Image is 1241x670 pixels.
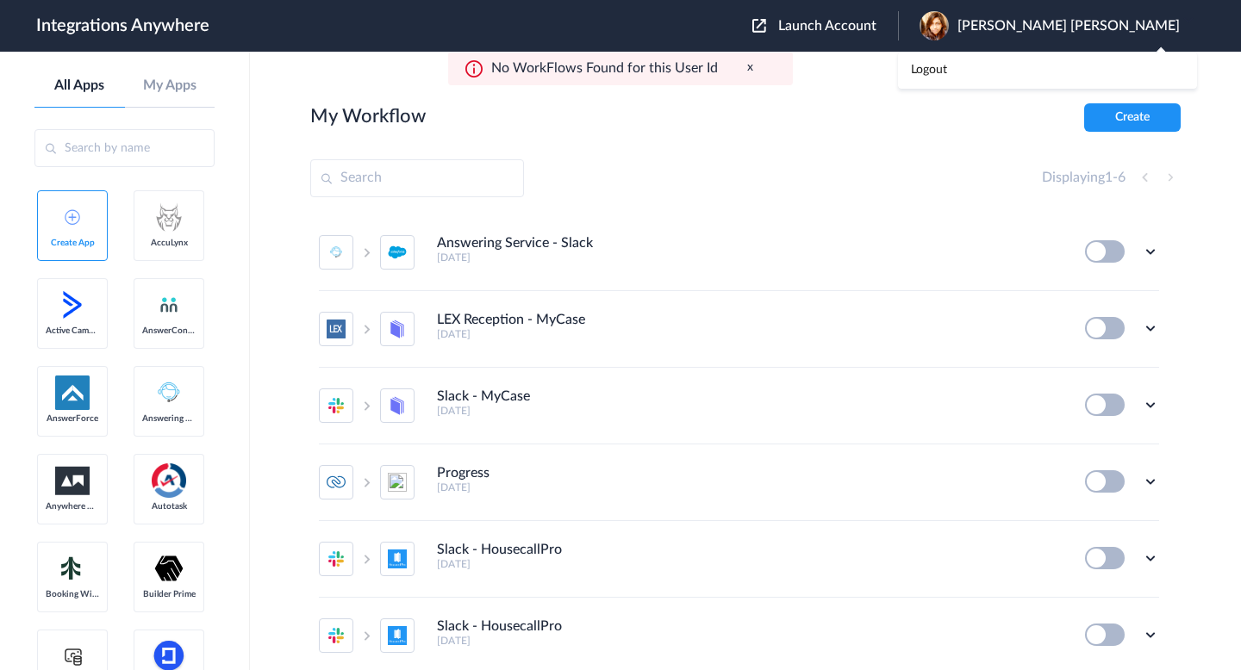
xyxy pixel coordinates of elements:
[310,159,524,197] input: Search
[437,618,562,635] h4: Slack - HousecallPro
[55,288,90,322] img: active-campaign-logo.svg
[55,553,90,584] img: Setmore_Logo.svg
[46,326,99,336] span: Active Campaign
[310,105,426,127] h2: My Workflow
[46,589,99,599] span: Booking Widget
[437,465,490,481] h4: Progress
[125,78,215,94] a: My Apps
[778,19,876,33] span: Launch Account
[46,413,99,424] span: AnswerForce
[142,238,196,248] span: AccuLynx
[142,589,196,599] span: Builder Prime
[142,413,196,424] span: Answering Service
[1084,103,1181,132] button: Create
[752,18,898,34] button: Launch Account
[46,238,99,248] span: Create App
[920,11,949,40] img: 20210121-153752.jpg
[1042,170,1126,186] h4: Displaying -
[36,16,209,36] h1: Integrations Anywhere
[437,481,1062,493] h5: [DATE]
[437,388,530,405] h4: Slack - MyCase
[159,295,179,315] img: answerconnect-logo.svg
[142,501,196,512] span: Autotask
[1105,171,1113,184] span: 1
[957,18,1180,34] span: [PERSON_NAME] [PERSON_NAME]
[752,19,766,33] img: launch-acct-icon.svg
[55,375,90,410] img: af-app-logo.svg
[46,501,99,512] span: Anywhere Works
[911,64,947,76] a: Logout
[34,129,215,167] input: Search by name
[747,60,753,75] button: x
[62,646,84,667] img: cash-logo.svg
[491,60,718,77] p: No WorkFlows Found for this User Id
[142,326,196,336] span: AnswerConnect
[437,635,1062,647] h5: [DATE]
[437,328,1062,340] h5: [DATE]
[1118,171,1126,184] span: 6
[437,251,1062,264] h5: [DATE]
[34,78,125,94] a: All Apps
[152,375,186,410] img: Answering_service.png
[152,200,186,234] img: acculynx-logo.svg
[152,551,186,586] img: builder-prime-logo.svg
[437,235,593,251] h4: Answering Service - Slack
[437,405,1062,417] h5: [DATE]
[152,463,186,498] img: autotask.png
[55,467,90,495] img: aww.png
[437,558,1062,570] h5: [DATE]
[437,312,585,328] h4: LEX Reception - MyCase
[437,542,562,558] h4: Slack - HousecallPro
[65,209,80,225] img: add-icon.svg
